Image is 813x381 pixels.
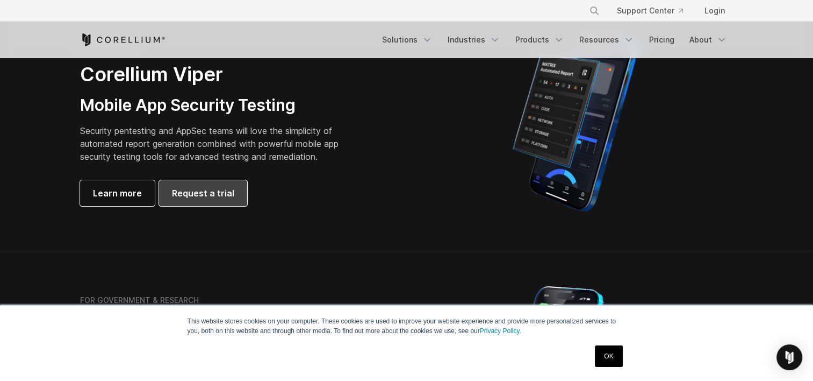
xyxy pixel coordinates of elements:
button: Search [585,1,604,20]
a: Support Center [608,1,692,20]
h6: FOR GOVERNMENT & RESEARCH [80,295,199,305]
span: Request a trial [172,187,234,200]
div: Navigation Menu [576,1,733,20]
a: Privacy Policy. [480,327,521,335]
div: Open Intercom Messenger [776,344,802,370]
a: About [683,30,733,50]
h2: Corellium Viper [80,62,355,87]
a: Corellium Home [80,33,166,46]
a: OK [595,345,622,367]
img: Corellium MATRIX automated report on iPhone showing app vulnerability test results across securit... [494,28,656,216]
a: Learn more [80,180,155,206]
p: Security pentesting and AppSec teams will love the simplicity of automated report generation comb... [80,124,355,163]
div: Navigation Menu [376,30,733,50]
a: Pricing [643,30,681,50]
a: Products [509,30,571,50]
span: Learn more [93,187,142,200]
a: Login [696,1,733,20]
a: Solutions [376,30,439,50]
h3: Mobile App Security Testing [80,95,355,116]
a: Resources [573,30,641,50]
a: Request a trial [159,180,247,206]
p: This website stores cookies on your computer. These cookies are used to improve your website expe... [188,316,626,336]
a: Industries [441,30,507,50]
